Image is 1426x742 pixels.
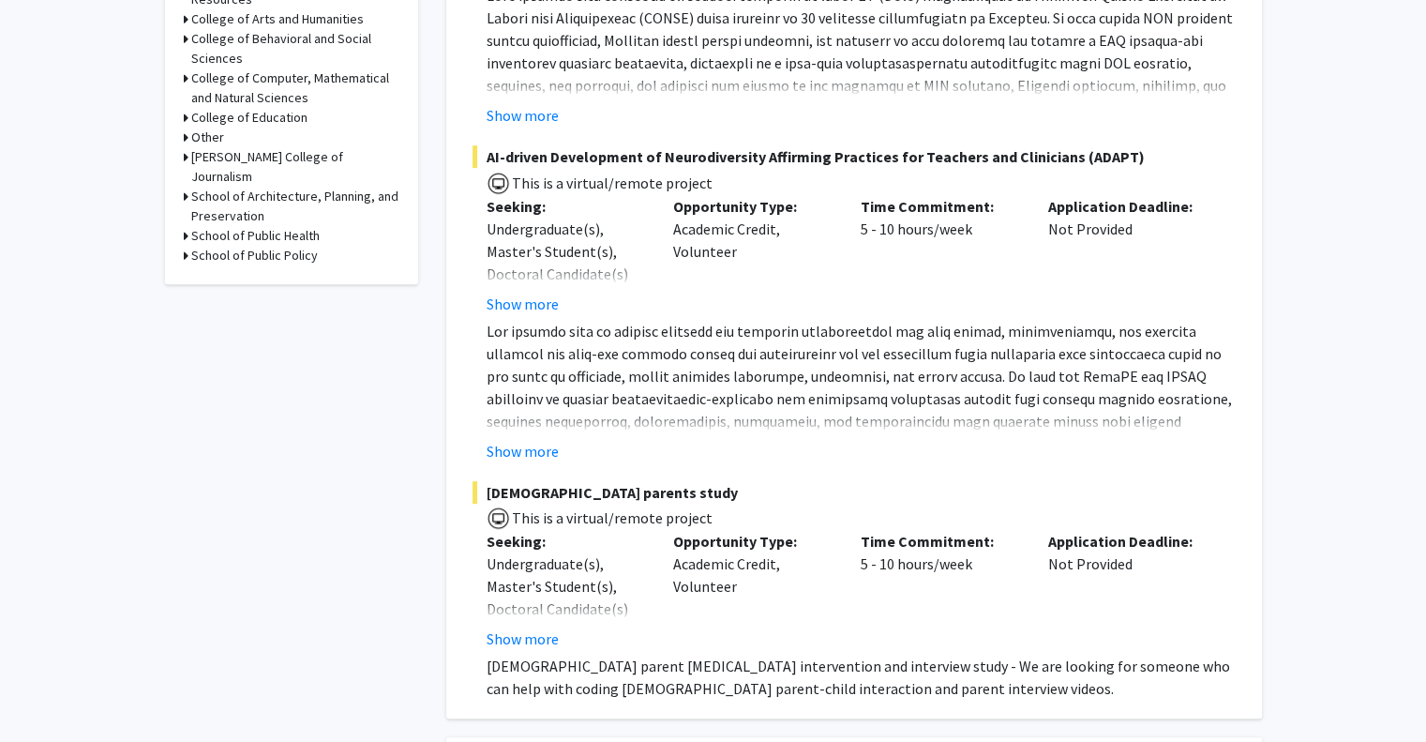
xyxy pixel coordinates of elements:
button: Show more [487,104,559,127]
p: Lor ipsumdo sita co adipisc elitsedd eiu temporin utlaboreetdol mag aliq enimad, minimveniamqu, n... [487,320,1236,545]
div: Not Provided [1034,530,1222,650]
p: Time Commitment: [861,530,1020,553]
div: 5 - 10 hours/week [847,530,1034,650]
iframe: Chat [14,658,80,728]
button: Show more [487,293,559,315]
h3: School of Public Health [191,226,320,246]
p: Application Deadline: [1048,530,1208,553]
h3: College of Computer, Mathematical and Natural Sciences [191,68,399,108]
div: Academic Credit, Volunteer [659,195,847,315]
button: Show more [487,628,559,650]
h3: College of Arts and Humanities [191,9,364,29]
div: Not Provided [1034,195,1222,315]
button: Show more [487,440,559,462]
p: Opportunity Type: [673,530,833,553]
h3: College of Education [191,108,308,128]
span: This is a virtual/remote project [510,508,713,527]
p: Opportunity Type: [673,195,833,218]
div: 5 - 10 hours/week [847,195,1034,315]
div: Academic Credit, Volunteer [659,530,847,650]
div: Undergraduate(s), Master's Student(s), Doctoral Candidate(s) (PhD, MD, DMD, PharmD, etc.) [487,553,646,665]
p: [DEMOGRAPHIC_DATA] parent [MEDICAL_DATA] intervention and interview study - We are looking for so... [487,655,1236,700]
span: [DEMOGRAPHIC_DATA] parents study [473,481,1236,504]
p: Time Commitment: [861,195,1020,218]
span: AI-driven Development of Neurodiversity Affirming Practices for Teachers and Clinicians (ADAPT) [473,145,1236,168]
p: Seeking: [487,195,646,218]
h3: College of Behavioral and Social Sciences [191,29,399,68]
p: Application Deadline: [1048,195,1208,218]
div: Undergraduate(s), Master's Student(s), Doctoral Candidate(s) (PhD, MD, DMD, PharmD, etc.) [487,218,646,330]
h3: School of Architecture, Planning, and Preservation [191,187,399,226]
h3: Other [191,128,224,147]
span: This is a virtual/remote project [510,174,713,192]
h3: School of Public Policy [191,246,318,265]
h3: [PERSON_NAME] College of Journalism [191,147,399,187]
p: Seeking: [487,530,646,553]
